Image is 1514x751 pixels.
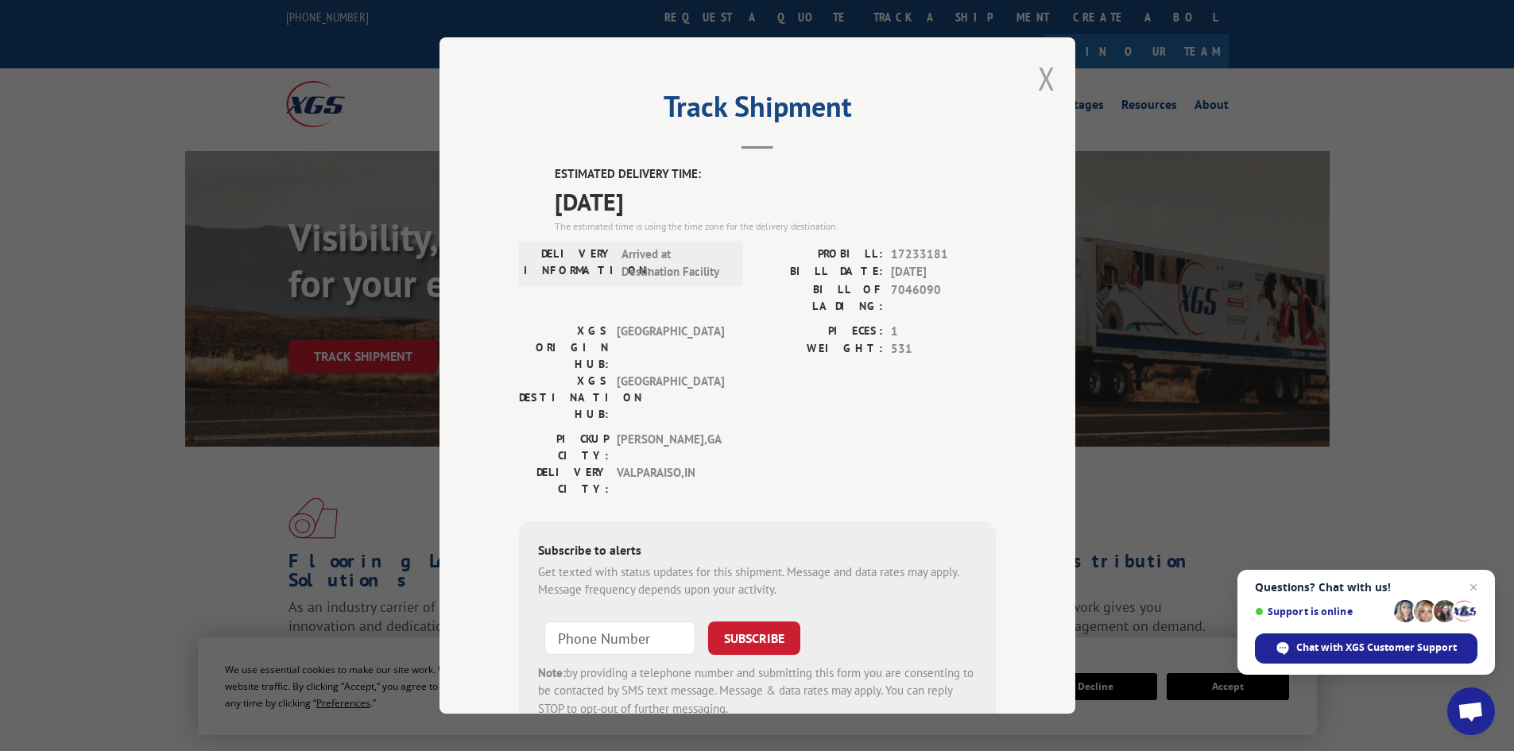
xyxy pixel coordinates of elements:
[891,340,996,358] span: 531
[519,373,609,423] label: XGS DESTINATION HUB:
[538,665,566,680] strong: Note:
[555,165,996,184] label: ESTIMATED DELIVERY TIME:
[555,219,996,234] div: The estimated time is using the time zone for the delivery destination.
[555,184,996,219] span: [DATE]
[538,563,977,599] div: Get texted with status updates for this shipment. Message and data rates may apply. Message frequ...
[757,263,883,281] label: BILL DATE:
[891,246,996,264] span: 17233181
[1038,57,1055,99] button: Close modal
[617,323,724,373] span: [GEOGRAPHIC_DATA]
[544,621,695,655] input: Phone Number
[1255,581,1477,594] span: Questions? Chat with us!
[538,540,977,563] div: Subscribe to alerts
[891,281,996,315] span: 7046090
[1255,606,1388,617] span: Support is online
[891,263,996,281] span: [DATE]
[708,621,800,655] button: SUBSCRIBE
[617,464,724,497] span: VALPARAISO , IN
[1464,578,1483,597] span: Close chat
[757,323,883,341] label: PIECES:
[617,373,724,423] span: [GEOGRAPHIC_DATA]
[1255,633,1477,664] div: Chat with XGS Customer Support
[519,464,609,497] label: DELIVERY CITY:
[621,246,729,281] span: Arrived at Destination Facility
[757,340,883,358] label: WEIGHT:
[891,323,996,341] span: 1
[519,323,609,373] label: XGS ORIGIN HUB:
[519,431,609,464] label: PICKUP CITY:
[1447,687,1495,735] div: Open chat
[757,281,883,315] label: BILL OF LADING:
[519,95,996,126] h2: Track Shipment
[1296,641,1457,655] span: Chat with XGS Customer Support
[538,664,977,718] div: by providing a telephone number and submitting this form you are consenting to be contacted by SM...
[617,431,724,464] span: [PERSON_NAME] , GA
[524,246,614,281] label: DELIVERY INFORMATION:
[757,246,883,264] label: PROBILL:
